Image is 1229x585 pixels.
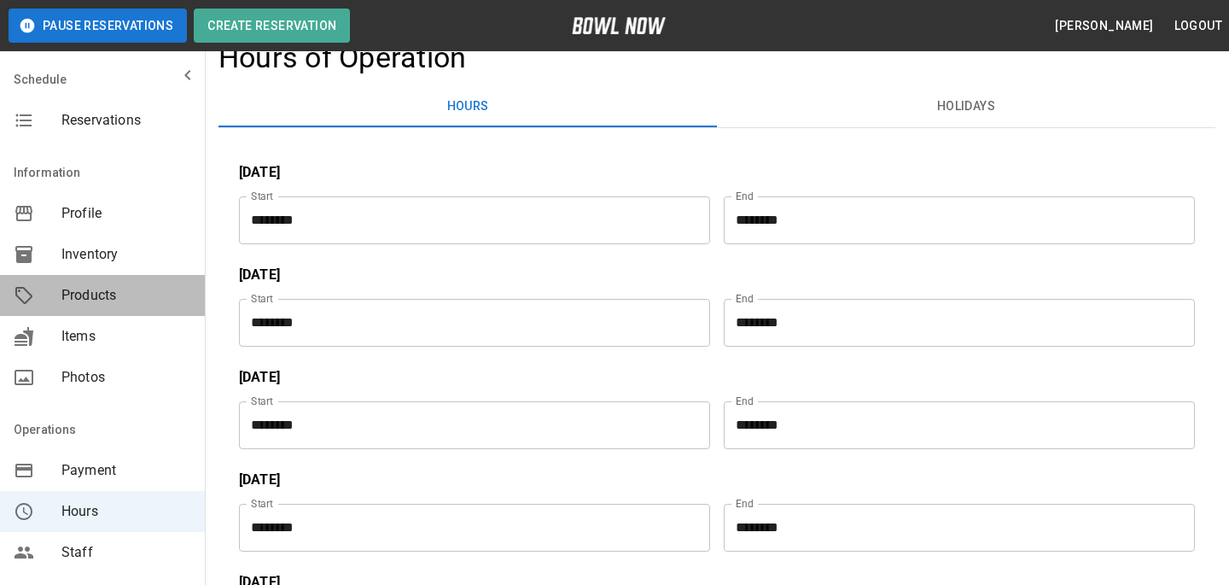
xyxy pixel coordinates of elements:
button: [PERSON_NAME] [1048,10,1160,42]
input: Choose time, selected time is 9:00 AM [239,299,698,347]
label: End [736,394,754,408]
label: End [736,496,754,511]
span: Items [61,326,191,347]
input: Choose time, selected time is 9:00 AM [239,504,698,552]
span: Hours [61,501,191,522]
label: Start [251,189,273,203]
div: basic tabs example [218,86,1215,127]
h4: Hours of Operation [218,40,467,76]
img: logo [572,17,666,34]
span: Products [61,285,191,306]
p: [DATE] [239,162,1195,183]
label: Start [251,496,273,511]
span: Inventory [61,244,191,265]
input: Choose time, selected time is 9:00 AM [239,401,698,449]
input: Choose time, selected time is 10:00 PM [724,504,1183,552]
label: Start [251,291,273,306]
p: [DATE] [239,265,1195,285]
label: End [736,189,754,203]
span: Photos [61,367,191,388]
input: Choose time, selected time is 11:00 PM [724,401,1183,449]
button: Create Reservation [194,9,350,43]
button: Hours [218,86,717,127]
button: Holidays [717,86,1215,127]
p: [DATE] [239,470,1195,490]
span: Reservations [61,110,191,131]
label: Start [251,394,273,408]
button: Logout [1168,10,1229,42]
label: End [736,291,754,306]
p: [DATE] [239,367,1195,388]
input: Choose time, selected time is 10:00 PM [724,299,1183,347]
span: Payment [61,460,191,481]
span: Profile [61,203,191,224]
span: Staff [61,542,191,563]
input: Choose time, selected time is 12:00 AM [239,196,698,244]
input: Choose time, selected time is 10:00 PM [724,196,1183,244]
button: Pause Reservations [9,9,187,43]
